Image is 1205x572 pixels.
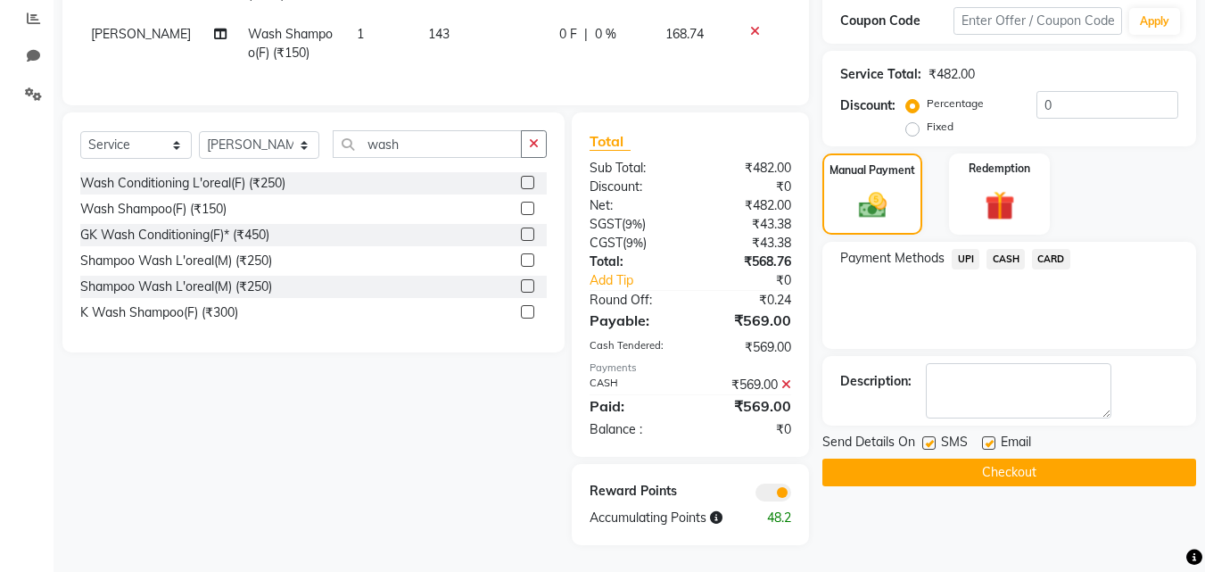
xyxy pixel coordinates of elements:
span: SMS [941,433,968,455]
span: Payment Methods [840,249,945,268]
label: Redemption [969,161,1030,177]
div: ₹0 [690,178,805,196]
span: UPI [952,249,979,269]
div: Reward Points [576,482,690,502]
span: Send Details On [822,433,915,455]
div: Coupon Code [840,12,953,30]
button: Checkout [822,459,1196,486]
div: ₹0.24 [690,291,805,310]
span: CGST [590,235,623,251]
div: ₹43.38 [690,215,805,234]
div: ₹569.00 [690,376,805,394]
div: ₹0 [690,420,805,439]
span: Wash Shampoo(F) (₹150) [248,26,333,61]
div: Total: [576,253,690,271]
span: SGST [590,216,622,232]
div: ₹569.00 [690,395,805,417]
div: Service Total: [840,65,921,84]
div: ₹0 [710,271,805,290]
div: 48.2 [747,509,805,527]
div: ₹43.38 [690,234,805,253]
div: Paid: [576,395,690,417]
span: Total [590,132,631,151]
div: Balance : [576,420,690,439]
label: Manual Payment [829,162,915,178]
label: Percentage [927,95,984,112]
div: CASH [576,376,690,394]
span: [PERSON_NAME] [91,26,191,42]
div: Discount: [576,178,690,196]
span: 168.74 [665,26,704,42]
div: Net: [576,196,690,215]
div: Payable: [576,310,690,331]
label: Fixed [927,119,953,135]
div: Wash Shampoo(F) (₹150) [80,200,227,219]
span: | [584,25,588,44]
div: ₹568.76 [690,253,805,271]
div: Accumulating Points [576,509,747,527]
a: Add Tip [576,271,709,290]
div: Cash Tendered: [576,338,690,357]
div: ( ) [576,215,690,234]
span: 0 % [595,25,616,44]
span: Email [1001,433,1031,455]
div: Description: [840,372,912,391]
span: 1 [357,26,364,42]
span: 0 F [559,25,577,44]
button: Apply [1129,8,1180,35]
div: Shampoo Wash L'oreal(M) (₹250) [80,252,272,270]
div: K Wash Shampoo(F) (₹300) [80,303,238,322]
div: Wash Conditioning L'oreal(F) (₹250) [80,174,285,193]
div: Payments [590,361,791,376]
div: ₹569.00 [690,338,805,357]
div: GK Wash Conditioning(F)* (₹450) [80,226,269,245]
span: 9% [625,217,642,231]
input: Search or Scan [333,130,523,158]
img: _cash.svg [850,189,895,221]
div: ₹482.00 [690,159,805,178]
div: Round Off: [576,291,690,310]
div: Shampoo Wash L'oreal(M) (₹250) [80,278,272,296]
span: 9% [626,236,643,250]
input: Enter Offer / Coupon Code [953,7,1122,35]
div: ₹482.00 [690,196,805,215]
div: Sub Total: [576,159,690,178]
img: _gift.svg [976,187,1024,224]
span: 143 [428,26,450,42]
span: CASH [986,249,1025,269]
div: Discount: [840,96,895,115]
div: ₹482.00 [929,65,975,84]
div: ₹569.00 [690,310,805,331]
div: ( ) [576,234,690,253]
span: CARD [1032,249,1070,269]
